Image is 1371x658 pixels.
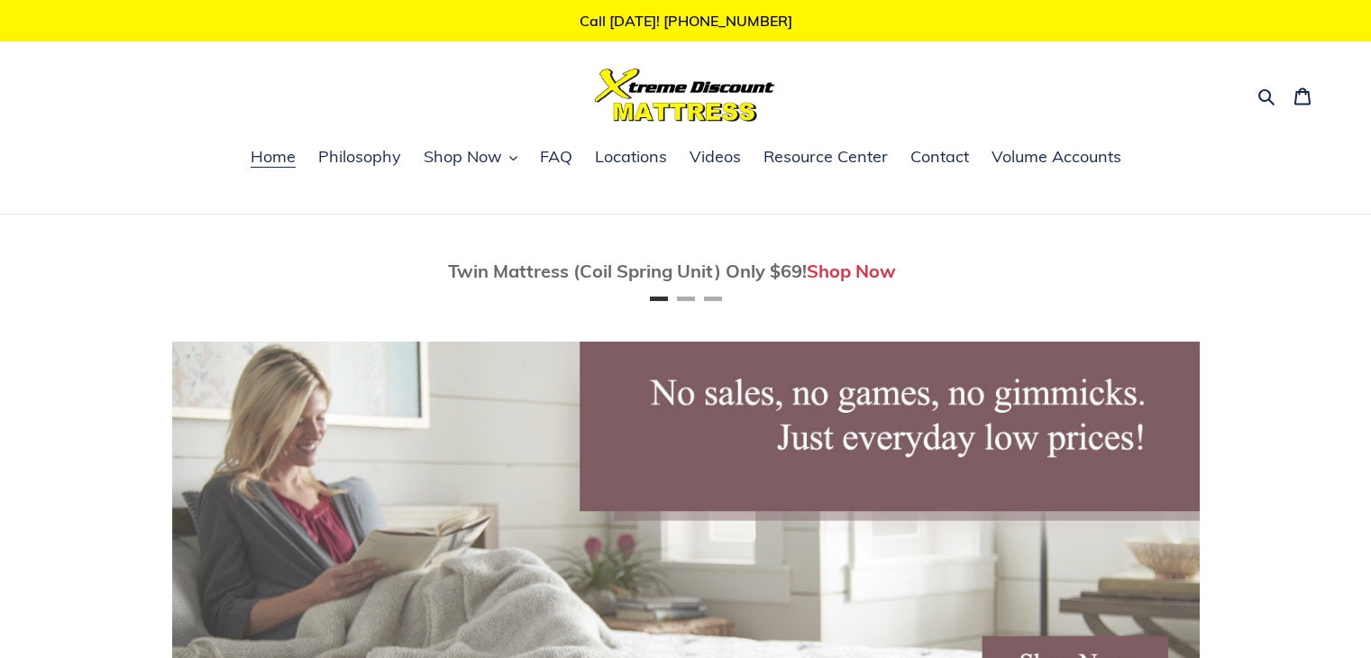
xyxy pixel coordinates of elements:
[595,69,775,122] img: Xtreme Discount Mattress
[424,146,502,168] span: Shop Now
[242,144,305,171] a: Home
[540,146,572,168] span: FAQ
[415,144,526,171] button: Shop Now
[586,144,676,171] a: Locations
[763,146,888,168] span: Resource Center
[650,297,668,301] button: Page 1
[983,144,1130,171] a: Volume Accounts
[754,144,897,171] a: Resource Center
[690,146,741,168] span: Videos
[309,144,410,171] a: Philosophy
[704,297,722,301] button: Page 3
[318,146,401,168] span: Philosophy
[595,146,667,168] span: Locations
[901,144,978,171] a: Contact
[531,144,581,171] a: FAQ
[681,144,750,171] a: Videos
[448,260,807,282] span: Twin Mattress (Coil Spring Unit) Only $69!
[992,146,1121,168] span: Volume Accounts
[910,146,969,168] span: Contact
[677,297,695,301] button: Page 2
[807,260,896,282] a: Shop Now
[251,146,296,168] span: Home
